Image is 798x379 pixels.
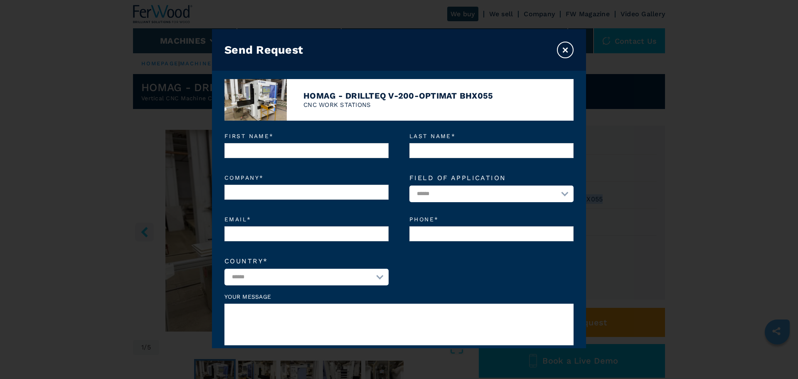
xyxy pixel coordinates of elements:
input: Phone* [409,226,574,241]
input: Email* [224,226,389,241]
em: Email [224,216,389,222]
label: Field of application [409,175,574,181]
em: Phone [409,216,574,222]
h4: HOMAG - DRILLTEQ V-200-OPTIMAT BHX055 [303,91,493,101]
input: Last name* [409,143,574,158]
em: Last name [409,133,574,139]
em: Company [224,175,389,181]
em: First name [224,133,389,139]
label: Your message [224,294,574,300]
input: Company* [224,185,389,200]
button: × [557,42,574,58]
h3: Send Request [224,43,303,57]
img: image [224,79,287,121]
p: CNC WORK STATIONS [303,101,493,109]
label: Country [224,258,389,265]
input: First name* [224,143,389,158]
